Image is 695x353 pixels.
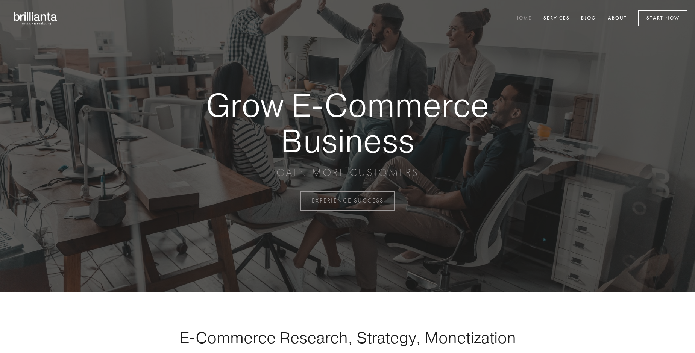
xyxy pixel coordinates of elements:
p: GAIN MORE CUSTOMERS [180,166,515,179]
a: About [603,12,632,25]
a: Blog [576,12,601,25]
a: Start Now [638,10,687,26]
a: Home [510,12,537,25]
a: Services [539,12,575,25]
img: brillianta - research, strategy, marketing [8,8,64,29]
strong: Grow E-Commerce Business [180,87,515,158]
h1: E-Commerce Research, Strategy, Monetization [156,328,539,347]
a: EXPERIENCE SUCCESS [300,191,395,211]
